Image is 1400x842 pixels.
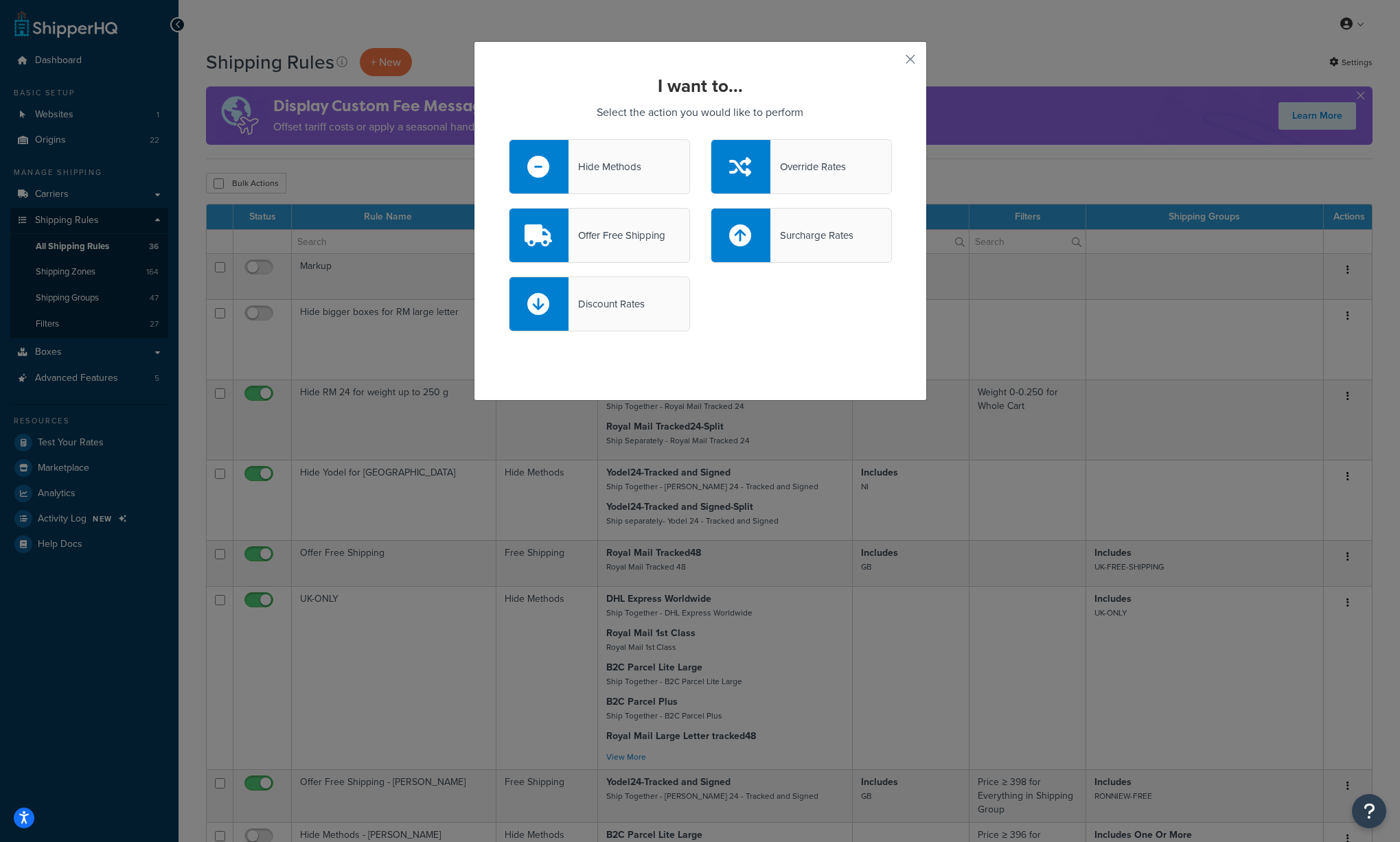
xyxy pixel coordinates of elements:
div: Override Rates [770,157,846,176]
div: Offer Free Shipping [569,226,665,245]
div: Surcharge Rates [770,226,853,245]
div: Hide Methods [569,157,641,176]
button: Open Resource Center [1352,794,1386,828]
strong: I want to... [658,73,743,99]
p: Select the action you would like to perform [509,103,892,122]
div: Discount Rates [569,294,645,314]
